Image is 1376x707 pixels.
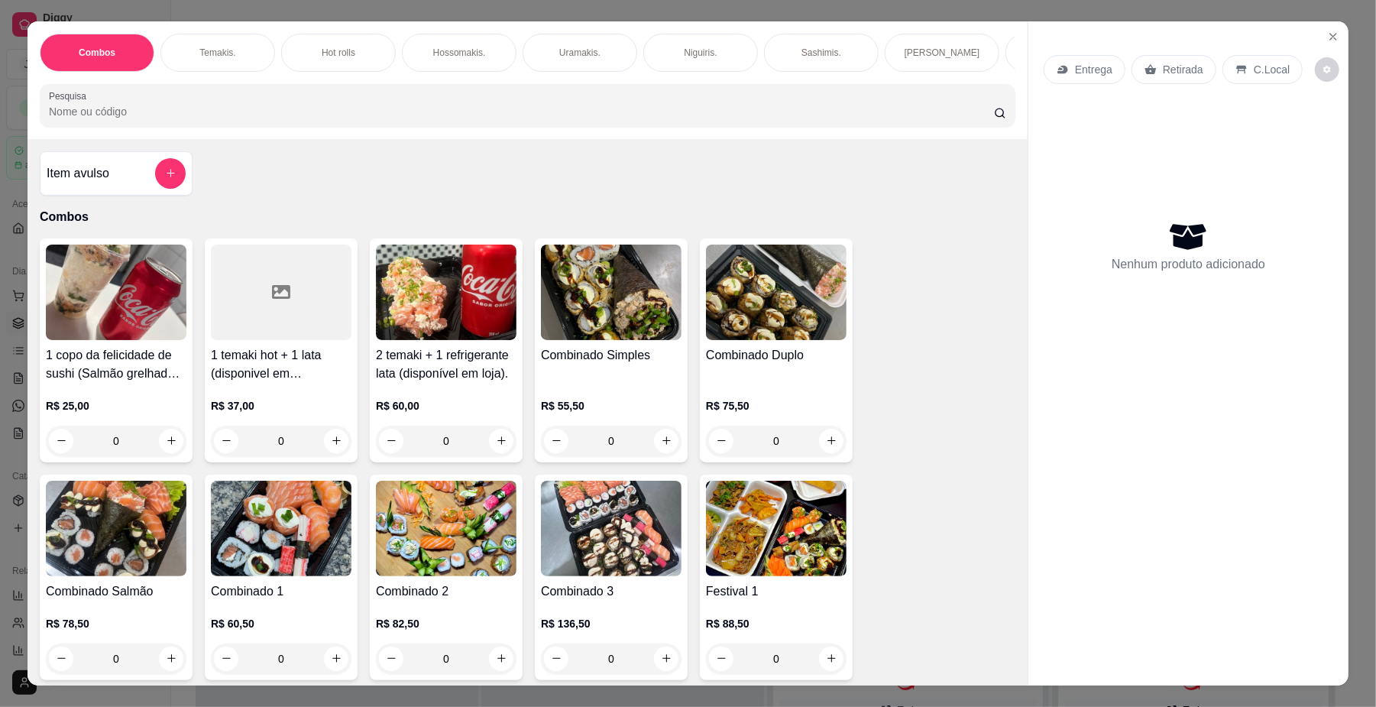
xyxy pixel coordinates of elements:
[322,47,355,59] p: Hot rolls
[79,47,115,59] p: Combos
[1254,62,1290,77] p: C.Local
[1075,62,1112,77] p: Entrega
[559,47,601,59] p: Uramakis.
[541,616,682,631] p: R$ 136,50
[489,647,513,671] button: increase-product-quantity
[801,47,841,59] p: Sashimis.
[541,398,682,413] p: R$ 55,50
[46,398,186,413] p: R$ 25,00
[46,346,186,383] h4: 1 copo da felicidade de sushi (Salmão grelhado) 200ml + 1 lata (disponivel em [GEOGRAPHIC_DATA])
[46,616,186,631] p: R$ 78,50
[684,47,717,59] p: Niguiris.
[706,481,847,576] img: product-image
[49,429,73,453] button: decrease-product-quantity
[1321,24,1345,49] button: Close
[214,647,238,671] button: decrease-product-quantity
[199,47,235,59] p: Temakis.
[211,616,351,631] p: R$ 60,50
[706,616,847,631] p: R$ 88,50
[159,429,183,453] button: increase-product-quantity
[1315,57,1339,82] button: decrease-product-quantity
[211,582,351,601] h4: Combinado 1
[211,481,351,576] img: product-image
[376,245,516,340] img: product-image
[46,245,186,340] img: product-image
[654,647,678,671] button: increase-product-quantity
[376,616,516,631] p: R$ 82,50
[706,245,847,340] img: product-image
[706,346,847,365] h4: Combinado Duplo
[324,429,348,453] button: increase-product-quantity
[324,647,348,671] button: increase-product-quantity
[541,582,682,601] h4: Combinado 3
[214,429,238,453] button: decrease-product-quantity
[376,582,516,601] h4: Combinado 2
[544,647,568,671] button: decrease-product-quantity
[376,398,516,413] p: R$ 60,00
[706,398,847,413] p: R$ 75,50
[46,481,186,576] img: product-image
[40,208,1015,226] p: Combos
[1112,255,1265,274] p: Nenhum produto adicionado
[155,158,186,189] button: add-separate-item
[706,582,847,601] h4: Festival 1
[1163,62,1203,77] p: Retirada
[541,346,682,365] h4: Combinado Simples
[211,346,351,383] h4: 1 temaki hot + 1 lata (disponivel em [GEOGRAPHIC_DATA])
[376,346,516,383] h4: 2 temaki + 1 refrigerante lata (disponível em loja).
[46,582,186,601] h4: Combinado Salmão
[47,164,109,183] h4: Item avulso
[379,647,403,671] button: decrease-product-quantity
[49,89,92,102] label: Pesquisa
[905,47,980,59] p: [PERSON_NAME]
[376,481,516,576] img: product-image
[211,398,351,413] p: R$ 37,00
[49,104,994,119] input: Pesquisa
[541,245,682,340] img: product-image
[541,481,682,576] img: product-image
[433,47,486,59] p: Hossomakis.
